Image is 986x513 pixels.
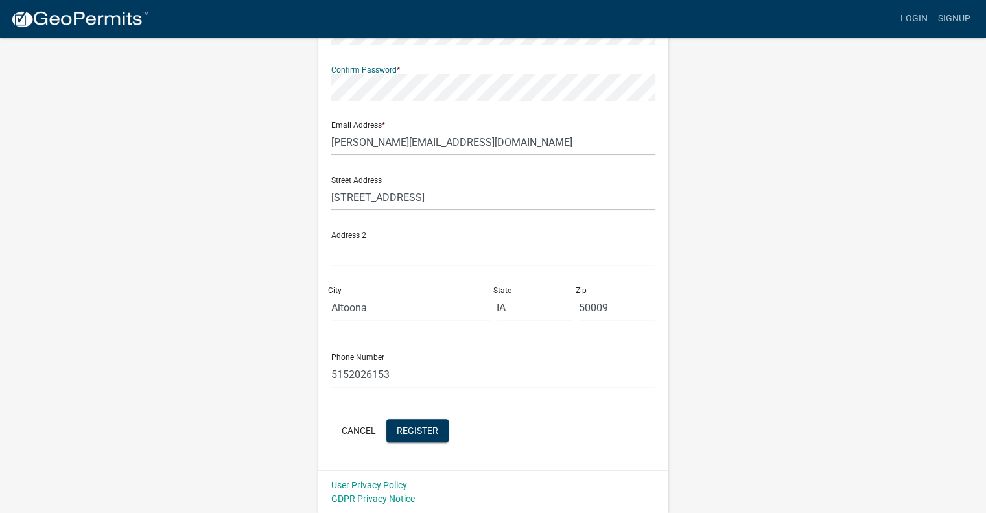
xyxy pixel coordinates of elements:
[331,494,415,504] a: GDPR Privacy Notice
[397,425,438,435] span: Register
[331,419,386,442] button: Cancel
[386,419,449,442] button: Register
[895,6,933,31] a: Login
[933,6,976,31] a: Signup
[331,480,407,490] a: User Privacy Policy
